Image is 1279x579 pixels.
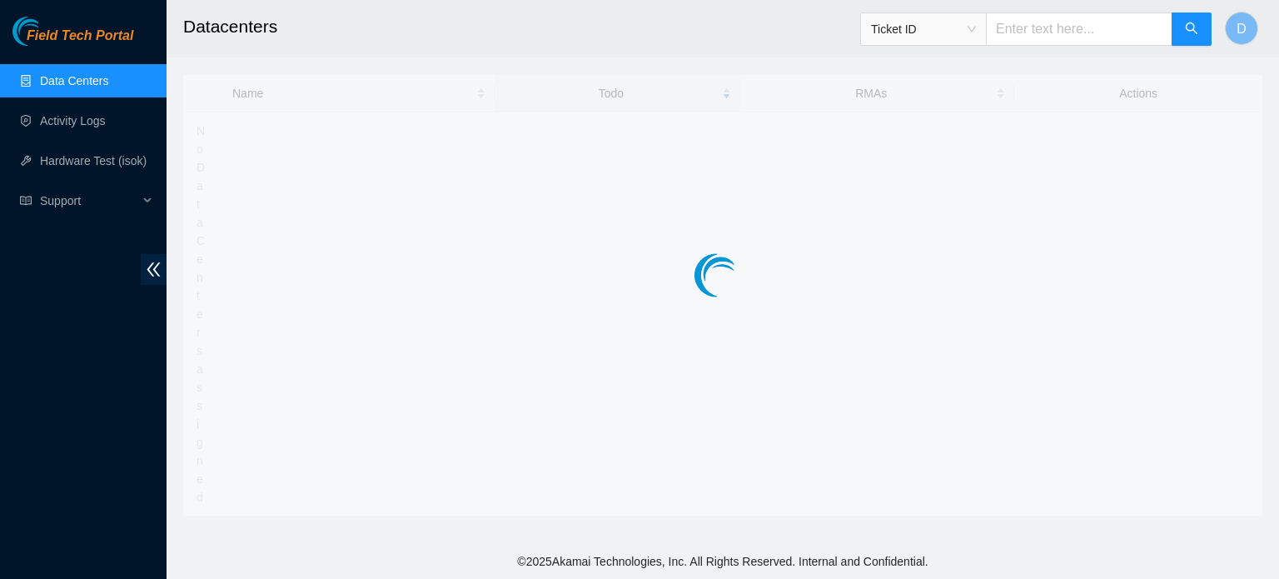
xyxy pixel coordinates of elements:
[1237,18,1247,39] span: D
[1172,12,1212,46] button: search
[12,17,84,46] img: Akamai Technologies
[1225,12,1258,45] button: D
[27,28,133,44] span: Field Tech Portal
[986,12,1172,46] input: Enter text here...
[20,195,32,207] span: read
[1185,22,1198,37] span: search
[40,184,138,217] span: Support
[12,30,133,52] a: Akamai TechnologiesField Tech Portal
[40,154,147,167] a: Hardware Test (isok)
[871,17,976,42] span: Ticket ID
[40,114,106,127] a: Activity Logs
[167,544,1279,579] footer: © 2025 Akamai Technologies, Inc. All Rights Reserved. Internal and Confidential.
[40,74,108,87] a: Data Centers
[141,254,167,285] span: double-left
